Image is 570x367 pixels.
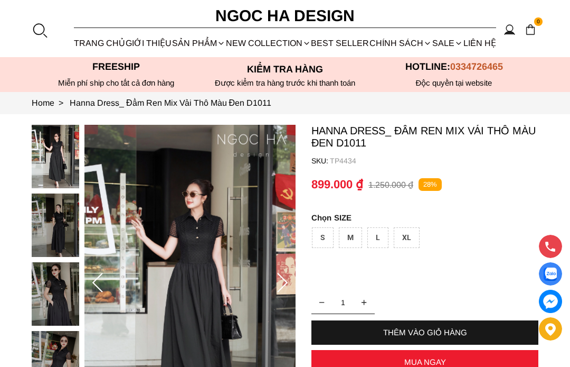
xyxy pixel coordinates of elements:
[369,29,432,57] div: Chính sách
[419,178,442,191] p: 28%
[463,29,496,57] a: LIÊN HỆ
[32,125,79,188] img: Hanna Dress_ Đầm Ren Mix Vải Thô Màu Đen D1011_mini_0
[70,98,271,107] a: Link to Hanna Dress_ Đầm Ren Mix Vải Thô Màu Đen D1011
[311,328,538,337] div: THÊM VÀO GIỎ HÀNG
[311,178,363,191] p: 899.000 ₫
[432,29,463,57] a: SALE
[339,227,362,248] div: M
[367,227,388,248] div: L
[369,61,538,72] p: Hotline:
[179,3,391,29] a: Ngoc Ha Design
[368,180,413,190] p: 1.250.000 ₫
[54,98,68,107] span: >
[311,292,375,313] input: Quantity input
[534,17,543,26] span: 0
[32,61,201,72] p: Freeship
[74,29,126,57] a: TRANG CHỦ
[311,213,538,222] p: SIZE
[126,29,172,57] a: GIỚI THIỆU
[450,61,503,72] span: 0334726465
[32,98,70,107] a: Link to Home
[311,157,330,165] h6: SKU:
[369,78,538,88] h6: Độc quyền tại website
[525,24,536,35] img: img-CART-ICON-ksit0nf1
[330,157,538,165] p: TP4434
[312,227,334,248] div: S
[225,29,311,57] a: NEW COLLECTION
[539,262,562,286] a: Display image
[172,29,226,57] div: SẢN PHẨM
[32,78,201,88] div: Miễn phí ship cho tất cả đơn hàng
[32,194,79,257] img: Hanna Dress_ Đầm Ren Mix Vải Thô Màu Đen D1011_mini_1
[247,64,323,75] font: Kiểm tra hàng
[311,125,538,149] p: Hanna Dress_ Đầm Ren Mix Vải Thô Màu Đen D1011
[201,78,369,88] p: Được kiểm tra hàng trước khi thanh toán
[32,262,79,326] img: Hanna Dress_ Đầm Ren Mix Vải Thô Màu Đen D1011_mini_2
[311,29,369,57] a: BEST SELLER
[394,227,420,248] div: XL
[311,357,538,366] div: MUA NGAY
[539,290,562,313] a: messenger
[544,268,557,281] img: Display image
